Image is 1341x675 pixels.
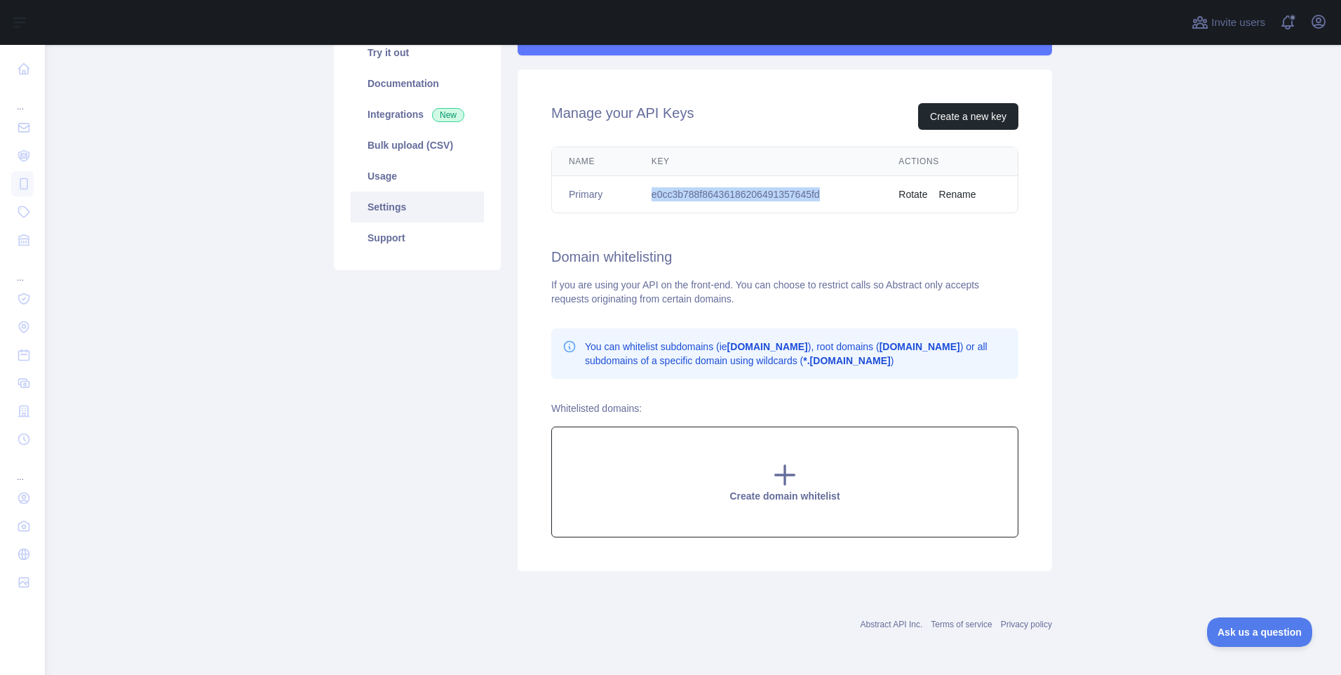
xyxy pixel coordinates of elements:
[11,84,34,112] div: ...
[585,340,1007,368] p: You can whitelist subdomains (ie ), root domains ( ) or all subdomains of a specific domain using...
[861,620,923,629] a: Abstract API Inc.
[635,147,882,176] th: Key
[918,103,1018,130] button: Create a new key
[898,187,927,201] button: Rotate
[1211,15,1265,31] span: Invite users
[727,341,808,352] b: [DOMAIN_NAME]
[351,68,484,99] a: Documentation
[635,176,882,213] td: e0cc3b788f86436186206491357645fd
[729,490,840,502] span: Create domain whitelist
[351,99,484,130] a: Integrations New
[552,147,635,176] th: Name
[351,37,484,68] a: Try it out
[551,247,1018,267] h2: Domain whitelisting
[11,255,34,283] div: ...
[351,161,484,192] a: Usage
[1001,620,1052,629] a: Privacy policy
[552,176,635,213] td: Primary
[931,620,992,629] a: Terms of service
[551,403,642,414] label: Whitelisted domains:
[432,108,464,122] span: New
[551,103,694,130] h2: Manage your API Keys
[551,278,1018,306] div: If you are using your API on the front-end. You can choose to restrict calls so Abstract only acc...
[880,341,960,352] b: [DOMAIN_NAME]
[1207,617,1313,647] iframe: Toggle Customer Support
[803,355,890,366] b: *.[DOMAIN_NAME]
[11,455,34,483] div: ...
[351,130,484,161] a: Bulk upload (CSV)
[1189,11,1268,34] button: Invite users
[939,187,976,201] button: Rename
[351,222,484,253] a: Support
[351,192,484,222] a: Settings
[882,147,1018,176] th: Actions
